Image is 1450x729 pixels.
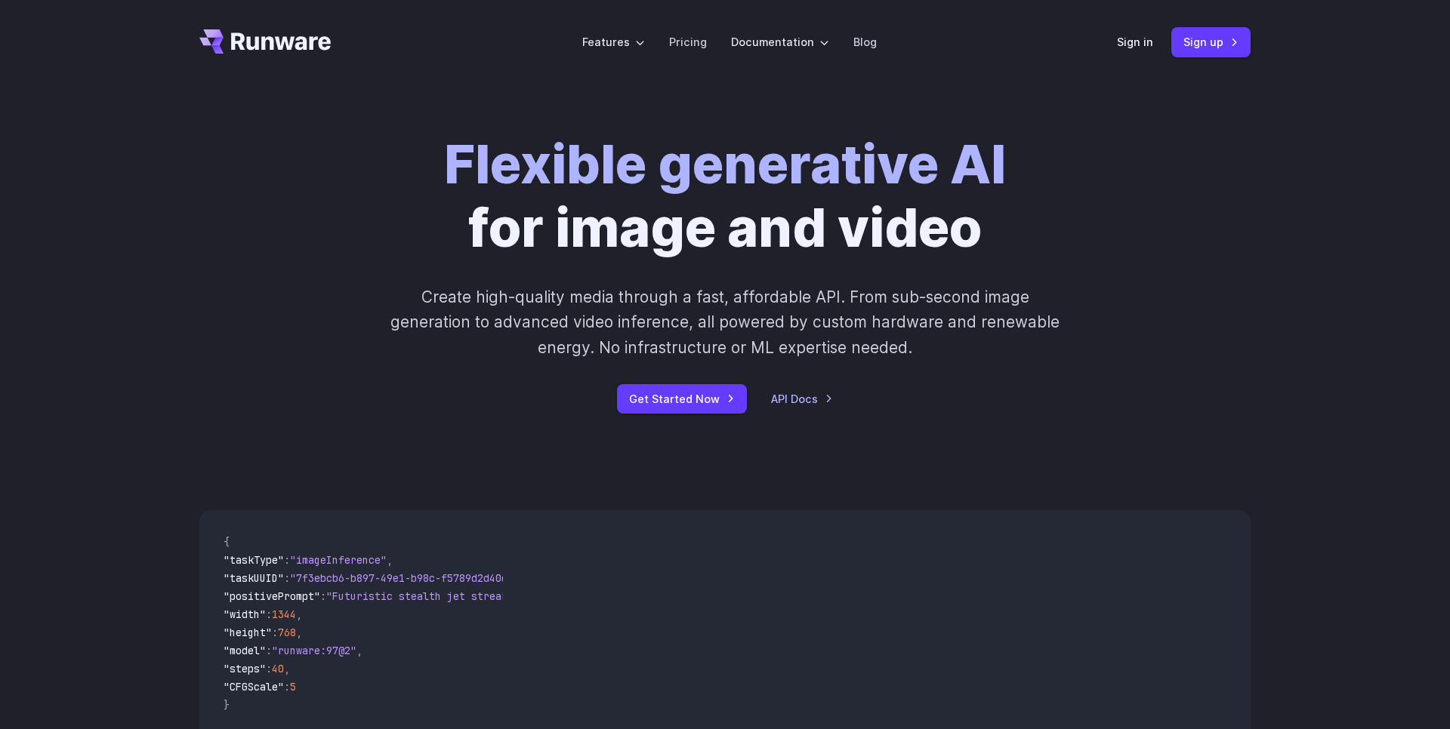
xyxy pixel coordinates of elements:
[1117,33,1153,51] a: Sign in
[771,390,833,408] a: API Docs
[387,553,393,567] span: ,
[284,662,290,675] span: ,
[444,132,1006,196] strong: Flexible generative AI
[444,133,1006,260] h1: for image and video
[326,589,876,603] span: "Futuristic stealth jet streaking through a neon-lit cityscape with glowing purple exhaust"
[224,698,230,712] span: }
[199,29,331,54] a: Go to /
[224,553,284,567] span: "taskType"
[272,626,278,639] span: :
[224,644,266,657] span: "model"
[272,644,356,657] span: "runware:97@2"
[266,607,272,621] span: :
[853,33,877,51] a: Blog
[296,607,302,621] span: ,
[284,571,290,585] span: :
[224,607,266,621] span: "width"
[296,626,302,639] span: ,
[278,626,296,639] span: 768
[224,589,320,603] span: "positivePrompt"
[266,644,272,657] span: :
[582,33,645,51] label: Features
[389,285,1062,360] p: Create high-quality media through a fast, affordable API. From sub-second image generation to adv...
[290,680,296,694] span: 5
[617,384,747,414] a: Get Started Now
[1171,27,1251,57] a: Sign up
[731,33,829,51] label: Documentation
[272,662,284,675] span: 40
[669,33,707,51] a: Pricing
[224,662,266,675] span: "steps"
[224,571,284,585] span: "taskUUID"
[224,680,284,694] span: "CFGScale"
[290,553,387,567] span: "imageInference"
[272,607,296,621] span: 1344
[356,644,362,657] span: ,
[284,553,290,567] span: :
[320,589,326,603] span: :
[224,535,230,549] span: {
[290,571,520,585] span: "7f3ebcb6-b897-49e1-b98c-f5789d2d40d7"
[266,662,272,675] span: :
[224,626,272,639] span: "height"
[284,680,290,694] span: :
